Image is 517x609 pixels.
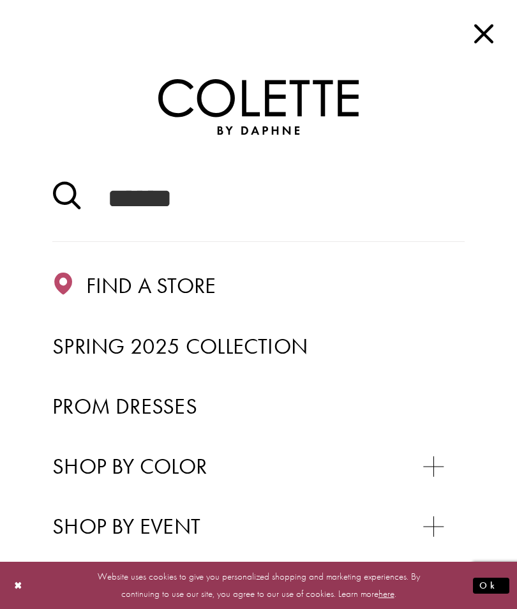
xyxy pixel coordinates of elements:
button: Submit Search [52,176,80,220]
p: Website uses cookies to give you personalized shopping and marketing experiences. By continuing t... [92,568,425,603]
span: Prom Dresses [52,392,197,420]
span: Spring 2025 Collection [52,332,308,360]
span: Find a store [86,271,216,299]
a: Spring 2025 Collection [52,329,465,364]
img: Colette by Daphne [158,79,358,134]
span: Close Main Navbar [469,19,498,48]
button: Close Dialog [8,575,29,597]
a: here [378,587,394,600]
div: Search form [52,155,465,242]
input: Search [52,155,465,242]
a: Colette by Daphne Homepage [158,79,358,134]
button: Submit Dialog [473,578,509,594]
a: Find a store [52,268,465,303]
a: Prom Dresses [52,389,465,424]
